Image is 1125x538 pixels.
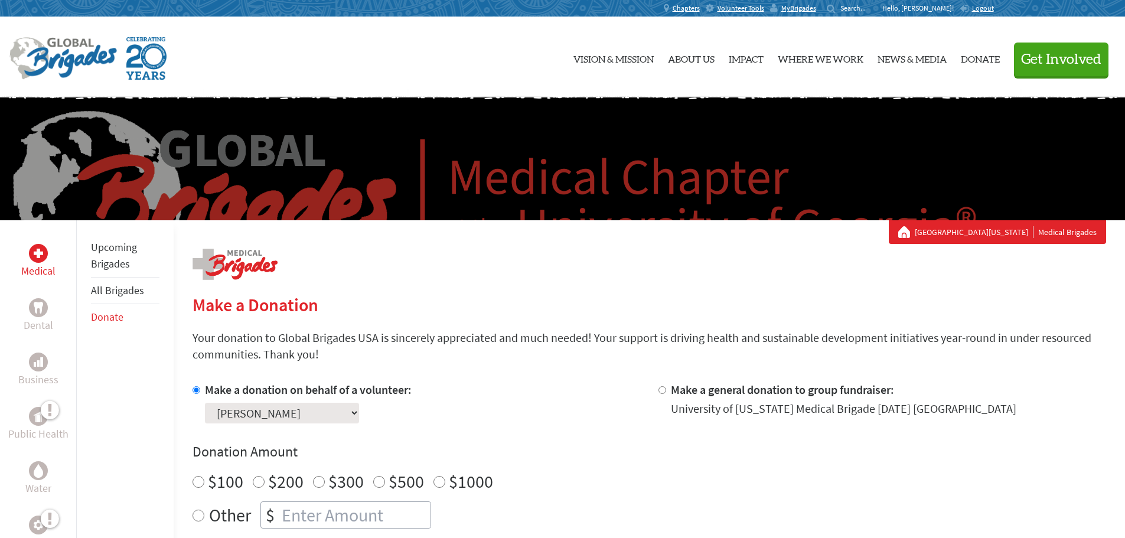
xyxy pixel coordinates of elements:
[91,234,159,278] li: Upcoming Brigades
[193,294,1106,315] h2: Make a Donation
[205,382,412,397] label: Make a donation on behalf of a volunteer:
[91,278,159,304] li: All Brigades
[781,4,816,13] span: MyBrigades
[21,244,56,279] a: MedicalMedical
[878,27,947,88] a: News & Media
[24,298,53,334] a: DentalDental
[34,464,43,477] img: Water
[126,37,167,80] img: Global Brigades Celebrating 20 Years
[8,407,69,442] a: Public HealthPublic Health
[718,4,764,13] span: Volunteer Tools
[29,516,48,534] div: Engineering
[91,283,144,297] a: All Brigades
[840,4,874,12] input: Search...
[1014,43,1108,76] button: Get Involved
[268,470,304,493] label: $200
[34,357,43,367] img: Business
[29,461,48,480] div: Water
[573,27,654,88] a: Vision & Mission
[193,330,1106,363] p: Your donation to Global Brigades USA is sincerely appreciated and much needed! Your support is dr...
[898,226,1097,238] div: Medical Brigades
[729,27,764,88] a: Impact
[91,240,137,270] a: Upcoming Brigades
[673,4,700,13] span: Chapters
[972,4,994,12] span: Logout
[209,501,251,529] label: Other
[1021,53,1101,67] span: Get Involved
[18,371,58,388] p: Business
[34,302,43,313] img: Dental
[279,502,431,528] input: Enter Amount
[34,520,43,530] img: Engineering
[25,480,51,497] p: Water
[8,426,69,442] p: Public Health
[91,310,123,324] a: Donate
[389,470,424,493] label: $500
[18,353,58,388] a: BusinessBusiness
[208,470,243,493] label: $100
[29,407,48,426] div: Public Health
[91,304,159,330] li: Donate
[21,263,56,279] p: Medical
[671,400,1016,417] div: University of [US_STATE] Medical Brigade [DATE] [GEOGRAPHIC_DATA]
[960,4,994,13] a: Logout
[24,317,53,334] p: Dental
[328,470,364,493] label: $300
[449,470,493,493] label: $1000
[671,382,894,397] label: Make a general donation to group fundraiser:
[193,442,1106,461] h4: Donation Amount
[34,249,43,258] img: Medical
[261,502,279,528] div: $
[29,353,48,371] div: Business
[961,27,1000,88] a: Donate
[29,244,48,263] div: Medical
[9,37,117,80] img: Global Brigades Logo
[193,249,278,280] img: logo-medical.png
[882,4,960,13] p: Hello, [PERSON_NAME]!
[668,27,715,88] a: About Us
[915,226,1033,238] a: [GEOGRAPHIC_DATA][US_STATE]
[34,410,43,422] img: Public Health
[25,461,51,497] a: WaterWater
[29,298,48,317] div: Dental
[778,27,863,88] a: Where We Work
